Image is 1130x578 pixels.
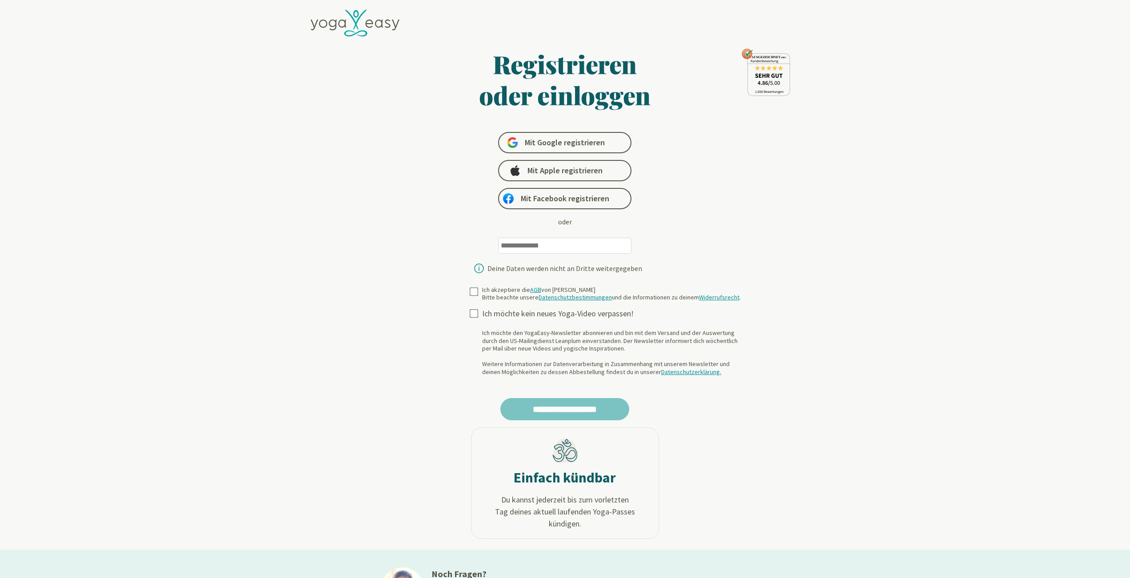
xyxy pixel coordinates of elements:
div: Deine Daten werden nicht an Dritte weitergegeben [487,265,642,272]
a: Datenschutzbestimmungen [539,293,612,301]
div: Ich möchte den YogaEasy-Newsletter abonnieren und bin mit dem Versand und der Auswertung durch de... [482,329,748,376]
span: Mit Google registrieren [525,137,605,148]
a: Mit Apple registrieren [498,160,631,181]
div: Ich akzeptiere die von [PERSON_NAME] Bitte beachte unsere und die Informationen zu deinem . [482,286,741,302]
span: Du kannst jederzeit bis zum vorletzten Tag deines aktuell laufenden Yoga-Passes kündigen. [480,494,650,530]
h2: Einfach kündbar [514,469,616,486]
h1: Registrieren oder einloggen [393,48,737,111]
div: Ich möchte kein neues Yoga-Video verpassen! [482,309,748,319]
img: ausgezeichnet_seal.png [742,48,790,96]
a: AGB [530,286,541,294]
a: Widerrufsrecht [699,293,739,301]
span: Mit Facebook registrieren [521,193,609,204]
a: Mit Facebook registrieren [498,188,631,209]
a: Mit Google registrieren [498,132,631,153]
span: Mit Apple registrieren [527,165,603,176]
a: Datenschutzerklärung. [661,368,721,376]
div: oder [558,216,572,227]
